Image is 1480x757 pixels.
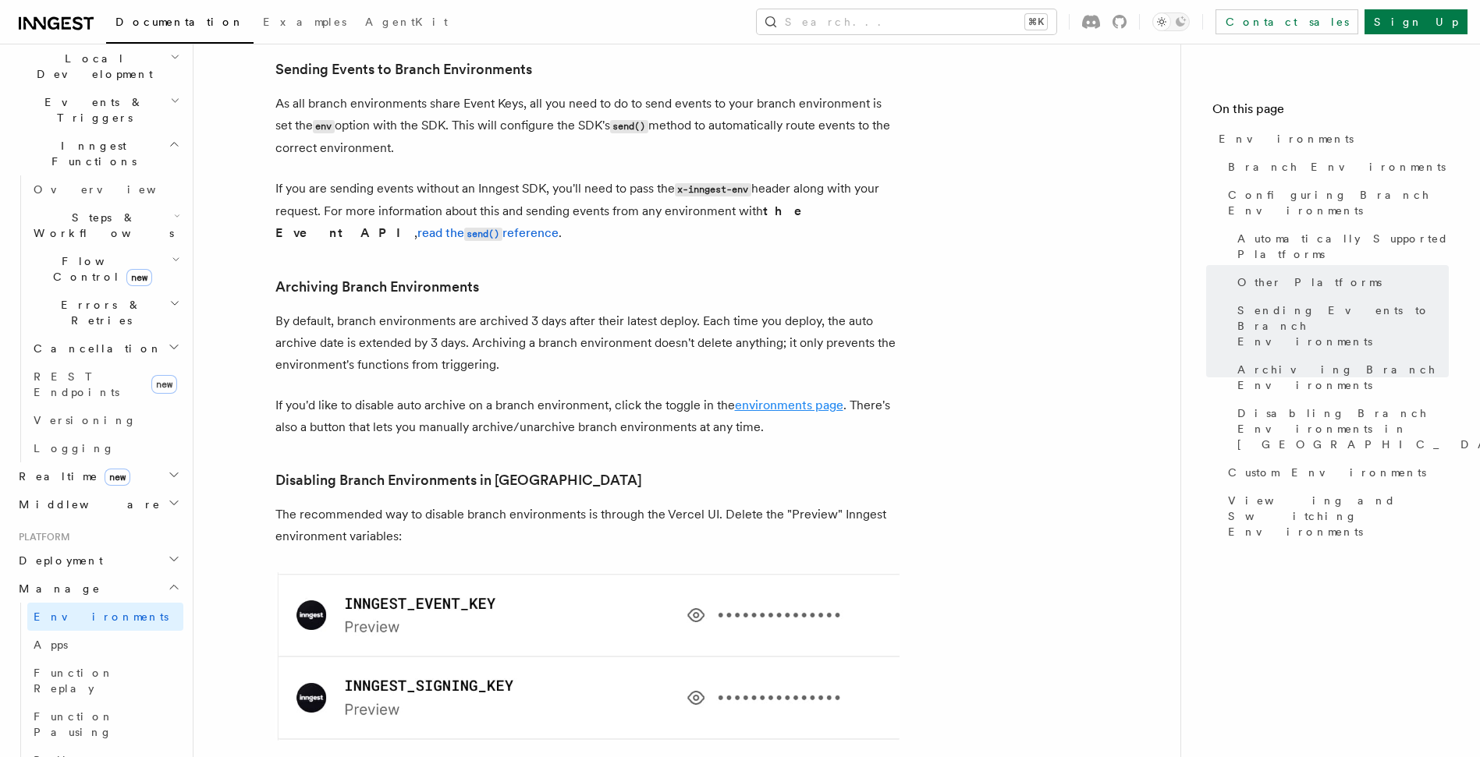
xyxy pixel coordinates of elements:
span: REST Endpoints [34,370,119,398]
a: Overview [27,175,183,203]
span: Overview [34,183,194,196]
span: Flow Control [27,253,172,285]
a: Viewing and Switching Environments [1222,486,1449,546]
span: new [105,469,130,486]
a: Archiving Branch Environments [1231,356,1449,399]
button: Cancellation [27,334,183,363]
a: Automatically Supported Platforms [1231,225,1449,268]
button: Steps & Workflows [27,203,183,247]
span: Events & Triggers [12,94,170,126]
a: environments page [735,398,843,412]
span: Deployment [12,553,103,568]
span: Automatically Supported Platforms [1237,231,1449,262]
button: Toggle dark mode [1152,12,1190,31]
span: Viewing and Switching Environments [1228,493,1449,539]
span: Sending Events to Branch Environments [1237,302,1449,349]
span: Configuring Branch Environments [1228,187,1449,218]
span: Versioning [34,414,137,426]
a: Environments [1212,125,1449,153]
a: Function Pausing [27,702,183,746]
span: Errors & Retries [27,297,169,328]
a: Sign Up [1365,9,1468,34]
p: If you are sending events without an Inngest SDK, you'll need to pass the header along with your ... [275,178,900,245]
button: Manage [12,575,183,603]
p: By default, branch environments are archived 3 days after their latest deploy. Each time you depl... [275,310,900,376]
button: Middleware [12,490,183,518]
span: AgentKit [365,16,448,28]
button: Search...⌘K [757,9,1056,34]
a: Examples [254,5,356,42]
span: Archiving Branch Environments [1237,362,1449,393]
a: Sending Events to Branch Environments [1231,296,1449,356]
div: Inngest Functions [12,175,183,462]
button: Local Development [12,44,183,88]
a: read thesend()reference [417,225,559,240]
button: Errors & Retries [27,291,183,334]
span: Realtime [12,469,130,484]
span: Custom Environments [1228,465,1426,480]
p: If you'd like to disable auto archive on a branch environment, click the toggle in the . There's ... [275,394,900,438]
a: Environments [27,603,183,631]
a: Contact sales [1216,9,1358,34]
a: Logging [27,434,183,462]
span: Local Development [12,51,170,82]
span: Inngest Functions [12,138,169,169]
kbd: ⌘K [1025,14,1047,30]
a: Apps [27,631,183,659]
a: Custom Environments [1222,458,1449,486]
button: Inngest Functions [12,132,183,175]
a: Sending Events to Branch Environments [275,58,532,80]
a: Configuring Branch Environments [1222,181,1449,225]
a: Documentation [106,5,254,44]
code: env [313,120,335,133]
a: Other Platforms [1231,268,1449,296]
button: Flow Controlnew [27,247,183,291]
button: Events & Triggers [12,88,183,132]
a: REST Endpointsnew [27,363,183,406]
span: Apps [34,638,68,651]
a: Archiving Branch Environments [275,276,479,298]
h4: On this page [1212,100,1449,125]
span: Other Platforms [1237,274,1382,290]
span: Cancellation [27,341,162,356]
span: Manage [12,581,101,596]
a: Versioning [27,406,183,434]
a: Disabling Branch Environments in [GEOGRAPHIC_DATA] [1231,399,1449,458]
span: Platform [12,531,70,543]
code: send() [464,228,502,241]
span: Steps & Workflows [27,210,174,241]
button: Deployment [12,547,183,575]
span: Middleware [12,497,161,512]
p: The recommended way to disable branch environments is through the Vercel UI. Delete the "Preview"... [275,504,900,741]
span: Function Pausing [34,710,114,738]
span: Environments [34,610,169,623]
span: Branch Environments [1228,159,1446,175]
span: new [126,269,152,286]
button: Realtimenew [12,462,183,490]
code: send() [610,120,648,133]
a: AgentKit [356,5,457,42]
span: Function Replay [34,667,114,695]
span: Environments [1219,131,1354,147]
a: Function Replay [27,659,183,702]
img: Vercel environment keys [275,572,900,741]
a: Branch Environments [1222,153,1449,181]
span: Logging [34,442,115,455]
code: x-inngest-env [675,183,751,196]
span: Documentation [115,16,244,28]
span: new [151,375,177,394]
span: Examples [263,16,346,28]
p: As all branch environments share Event Keys, all you need to do to send events to your branch env... [275,93,900,159]
a: Disabling Branch Environments in [GEOGRAPHIC_DATA] [275,469,642,491]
